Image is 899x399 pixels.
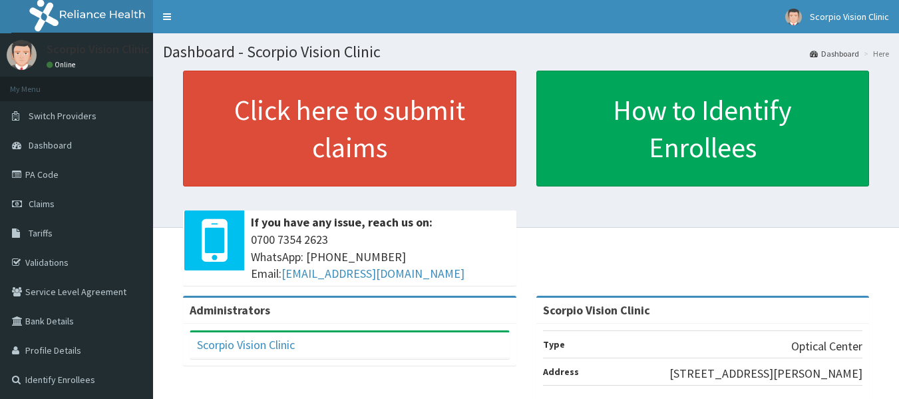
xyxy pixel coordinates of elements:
span: Claims [29,198,55,210]
b: If you have any issue, reach us on: [251,214,433,230]
span: 0700 7354 2623 WhatsApp: [PHONE_NUMBER] Email: [251,231,510,282]
span: Tariffs [29,227,53,239]
strong: Scorpio Vision Clinic [543,302,650,318]
b: Type [543,338,565,350]
p: Optical Center [791,338,862,355]
a: Dashboard [810,48,859,59]
a: How to Identify Enrollees [536,71,870,187]
b: Administrators [190,302,270,318]
p: Scorpio Vision Clinic [47,43,150,55]
a: [EMAIL_ADDRESS][DOMAIN_NAME] [281,266,464,281]
p: [STREET_ADDRESS][PERSON_NAME] [669,365,862,382]
span: Switch Providers [29,110,96,122]
img: User Image [785,9,802,25]
span: Dashboard [29,139,72,151]
a: Scorpio Vision Clinic [197,337,295,352]
img: User Image [7,40,37,70]
a: Click here to submit claims [183,71,516,187]
b: Address [543,366,579,378]
span: Scorpio Vision Clinic [810,11,889,23]
li: Here [860,48,889,59]
h1: Dashboard - Scorpio Vision Clinic [163,43,889,61]
a: Online [47,60,79,69]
